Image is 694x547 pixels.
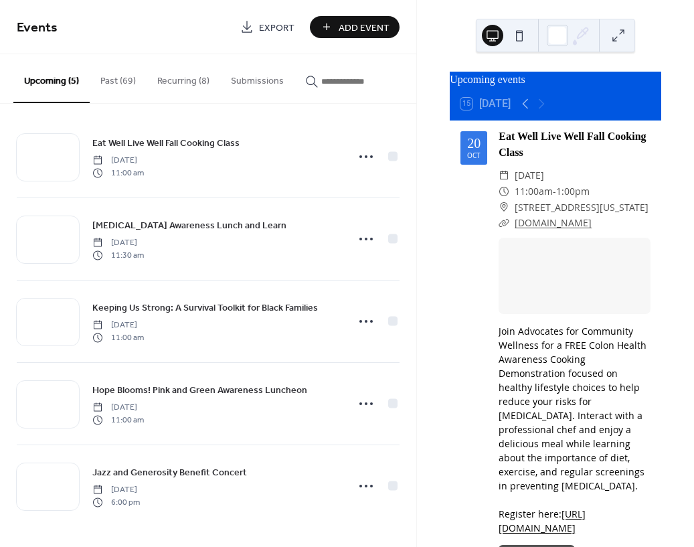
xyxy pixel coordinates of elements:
[17,15,58,41] span: Events
[515,216,592,229] a: [DOMAIN_NAME]
[450,72,661,88] div: Upcoming events
[92,384,307,398] span: Hope Blooms! Pink and Green Awareness Luncheon
[310,16,400,38] button: Add Event
[499,507,586,534] a: [URL][DOMAIN_NAME]
[92,155,144,167] span: [DATE]
[92,496,140,508] span: 6:00 pm
[92,218,286,233] a: [MEDICAL_DATA] Awareness Lunch and Learn
[553,183,556,200] span: -
[92,319,144,331] span: [DATE]
[339,21,389,35] span: Add Event
[90,54,147,102] button: Past (69)
[259,21,294,35] span: Export
[92,331,144,343] span: 11:00 am
[515,200,648,216] span: [STREET_ADDRESS][US_STATE]
[92,466,247,480] span: Jazz and Generosity Benefit Concert
[499,200,509,216] div: ​
[230,16,305,38] a: Export
[92,237,144,249] span: [DATE]
[92,301,318,315] span: Keeping Us Strong: A Survival Toolkit for Black Families
[92,167,144,179] span: 11:00 am
[515,167,544,183] span: [DATE]
[92,300,318,315] a: Keeping Us Strong: A Survival Toolkit for Black Families
[499,167,509,183] div: ​
[499,324,650,535] div: Join Advocates for Community Wellness for a FREE Colon Health Awareness Cooking Demonstration foc...
[499,131,646,158] a: Eat Well Live Well Fall Cooking Class
[220,54,294,102] button: Submissions
[92,135,240,151] a: Eat Well Live Well Fall Cooking Class
[556,183,590,200] span: 1:00pm
[92,402,144,414] span: [DATE]
[467,153,481,159] div: Oct
[515,183,553,200] span: 11:00am
[467,137,481,150] div: 20
[92,484,140,496] span: [DATE]
[92,414,144,426] span: 11:00 am
[147,54,220,102] button: Recurring (8)
[92,249,144,261] span: 11:30 am
[92,382,307,398] a: Hope Blooms! Pink and Green Awareness Luncheon
[499,215,509,231] div: ​
[92,219,286,233] span: [MEDICAL_DATA] Awareness Lunch and Learn
[13,54,90,103] button: Upcoming (5)
[499,183,509,200] div: ​
[92,137,240,151] span: Eat Well Live Well Fall Cooking Class
[92,465,247,480] a: Jazz and Generosity Benefit Concert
